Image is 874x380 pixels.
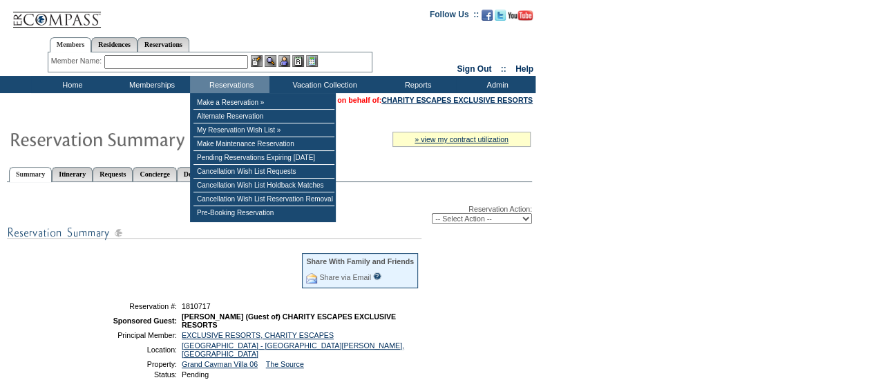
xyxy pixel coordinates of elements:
[78,341,177,358] td: Location:
[193,96,334,110] td: Make a Reservation »
[495,10,506,21] img: Follow us on Twitter
[278,55,290,67] img: Impersonate
[515,64,533,74] a: Help
[93,167,133,181] a: Requests
[319,273,371,281] a: Share via Email
[182,302,211,310] span: 1810717
[193,110,334,123] td: Alternate Reservation
[193,165,334,179] td: Cancellation Wish List Requests
[373,272,381,280] input: What is this?
[457,64,491,74] a: Sign Out
[495,14,506,22] a: Follow us on Twitter
[31,76,111,93] td: Home
[292,55,304,67] img: Reservations
[193,192,334,206] td: Cancellation Wish List Reservation Removal
[182,312,396,329] span: [PERSON_NAME] (Guest of) CHARITY ESCAPES EXCLUSIVE RESORTS
[193,123,334,137] td: My Reservation Wish List »
[306,257,414,266] div: Share With Family and Friends
[182,331,334,339] a: EXCLUSIVE RESORTS, CHARITY ESCAPES
[137,37,189,52] a: Reservations
[7,224,421,241] img: subTtlResSummary.gif
[78,370,177,379] td: Status:
[177,167,209,181] a: Detail
[9,125,285,152] img: Reservaton Summary
[251,55,263,67] img: b_edit.gif
[193,151,334,165] td: Pending Reservations Expiring [DATE]
[111,76,190,93] td: Memberships
[113,317,177,325] strong: Sponsored Guest:
[482,10,493,21] img: Become our fan on Facebook
[190,76,269,93] td: Reservations
[9,167,52,182] a: Summary
[377,76,456,93] td: Reports
[133,167,176,181] a: Concierge
[265,55,276,67] img: View
[306,55,318,67] img: b_calculator.gif
[78,360,177,368] td: Property:
[182,360,258,368] a: Grand Cayman Villa 06
[508,14,533,22] a: Subscribe to our YouTube Channel
[78,302,177,310] td: Reservation #:
[51,55,104,67] div: Member Name:
[456,76,535,93] td: Admin
[182,370,209,379] span: Pending
[501,64,506,74] span: ::
[269,76,377,93] td: Vacation Collection
[50,37,92,52] a: Members
[78,331,177,339] td: Principal Member:
[91,37,137,52] a: Residences
[415,135,509,143] a: » view my contract utilization
[266,360,304,368] a: The Source
[381,96,533,104] a: CHARITY ESCAPES EXCLUSIVE RESORTS
[193,137,334,151] td: Make Maintenance Reservation
[482,14,493,22] a: Become our fan on Facebook
[193,179,334,192] td: Cancellation Wish List Holdback Matches
[7,205,532,224] div: Reservation Action:
[193,206,334,219] td: Pre-Booking Reservation
[52,167,93,181] a: Itinerary
[285,96,533,104] span: You are acting on behalf of:
[508,10,533,21] img: Subscribe to our YouTube Channel
[430,8,479,25] td: Follow Us ::
[182,341,404,358] a: [GEOGRAPHIC_DATA] - [GEOGRAPHIC_DATA][PERSON_NAME], [GEOGRAPHIC_DATA]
